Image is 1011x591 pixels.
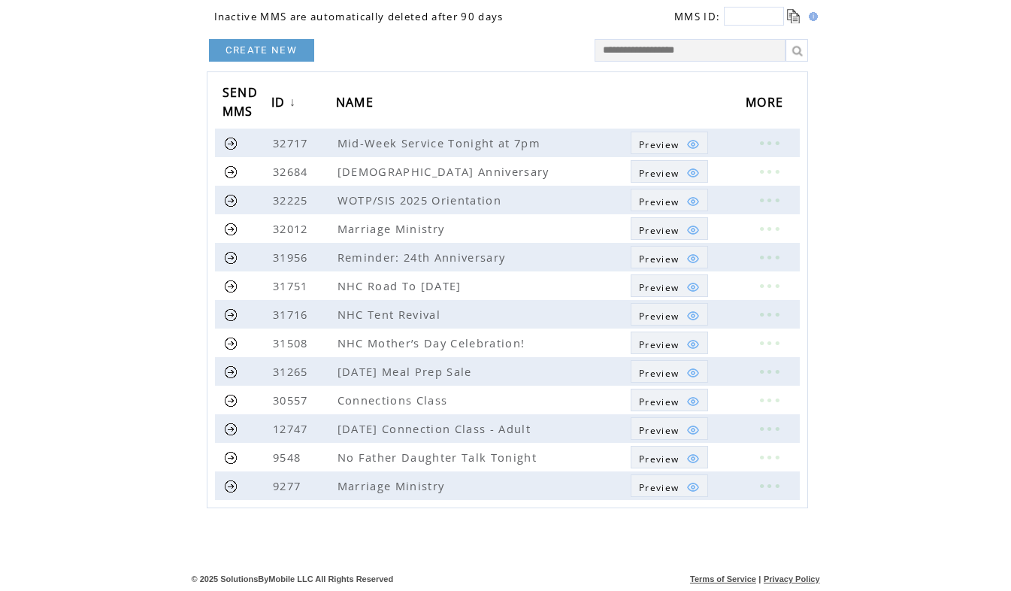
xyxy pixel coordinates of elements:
span: Show MMS preview [639,338,679,351]
img: eye.png [686,309,700,323]
img: eye.png [686,338,700,351]
span: Marriage Ministry [338,221,449,236]
span: 32684 [273,164,312,179]
span: Mid-Week Service Tonight at 7pm [338,135,544,150]
span: Show MMS preview [639,396,679,408]
span: 31751 [273,278,312,293]
img: help.gif [804,12,818,21]
img: eye.png [686,395,700,408]
a: Preview [631,474,708,497]
span: [DEMOGRAPHIC_DATA] Anniversary [338,164,553,179]
a: CREATE NEW [209,39,314,62]
a: Preview [631,360,708,383]
img: eye.png [686,452,700,465]
span: Marriage Ministry [338,478,449,493]
a: Preview [631,417,708,440]
span: [DATE] Meal Prep Sale [338,364,476,379]
a: Preview [631,332,708,354]
span: 32717 [273,135,312,150]
span: 9548 [273,450,304,465]
a: Preview [631,274,708,297]
span: Inactive MMS are automatically deleted after 90 days [214,10,504,23]
img: eye.png [686,223,700,237]
span: SEND MMS [222,80,258,127]
span: Show MMS preview [639,224,679,237]
span: Show MMS preview [639,253,679,265]
span: Show MMS preview [639,367,679,380]
a: NAME [336,89,381,117]
span: NHC Mother’s Day Celebration! [338,335,529,350]
span: 9277 [273,478,304,493]
a: Preview [631,446,708,468]
span: Show MMS preview [639,195,679,208]
span: No Father Daughter Talk Tonight [338,450,540,465]
span: 31956 [273,250,312,265]
img: eye.png [686,138,700,151]
span: MMS ID: [674,10,720,23]
a: Preview [631,389,708,411]
span: 32012 [273,221,312,236]
img: eye.png [686,423,700,437]
span: Reminder: 24th Anniversary [338,250,510,265]
a: Preview [631,132,708,154]
span: 32225 [273,192,312,208]
a: Preview [631,303,708,326]
a: Preview [631,217,708,240]
a: Preview [631,160,708,183]
span: NHC Road To [DATE] [338,278,465,293]
img: eye.png [686,366,700,380]
a: ID↓ [271,89,300,117]
span: Show MMS preview [639,453,679,465]
img: eye.png [686,195,700,208]
img: eye.png [686,166,700,180]
span: ID [271,90,289,118]
span: NHC Tent Revival [338,307,444,322]
span: © 2025 SolutionsByMobile LLC All Rights Reserved [192,574,394,583]
span: [DATE] Connection Class - Adult [338,421,534,436]
span: NAME [336,90,377,118]
span: 31265 [273,364,312,379]
a: Preview [631,246,708,268]
span: Show MMS preview [639,167,679,180]
span: Connections Class [338,392,452,408]
img: eye.png [686,280,700,294]
img: eye.png [686,480,700,494]
a: Privacy Policy [764,574,820,583]
span: 31716 [273,307,312,322]
span: Show MMS preview [639,281,679,294]
span: MORE [746,90,787,118]
span: WOTP/SIS 2025 Orientation [338,192,505,208]
span: Show MMS preview [639,424,679,437]
span: 30557 [273,392,312,408]
a: Preview [631,189,708,211]
span: Show MMS preview [639,310,679,323]
a: Terms of Service [690,574,756,583]
span: 31508 [273,335,312,350]
span: | [758,574,761,583]
span: Show MMS preview [639,481,679,494]
img: eye.png [686,252,700,265]
span: Show MMS preview [639,138,679,151]
span: 12747 [273,421,312,436]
